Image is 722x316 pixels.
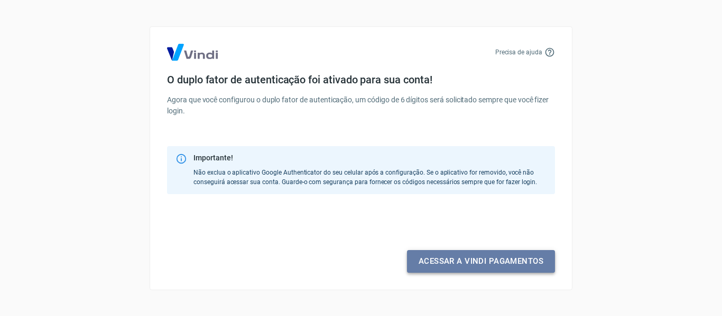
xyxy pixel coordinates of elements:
[167,73,555,86] h4: O duplo fator de autenticação foi ativado para sua conta!
[407,250,555,272] a: Acessar a Vindi pagamentos
[495,47,542,57] p: Precisa de ajuda
[193,152,547,164] div: Importante!
[167,44,218,61] img: Logo Vind
[167,94,555,117] p: Agora que você configurou o duplo fator de autenticação, um código de 6 dígitos será solicitado s...
[193,149,547,191] div: Não exclua o aplicativo Google Authenticator do seu celular após a configuração. Se o aplicativo ...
